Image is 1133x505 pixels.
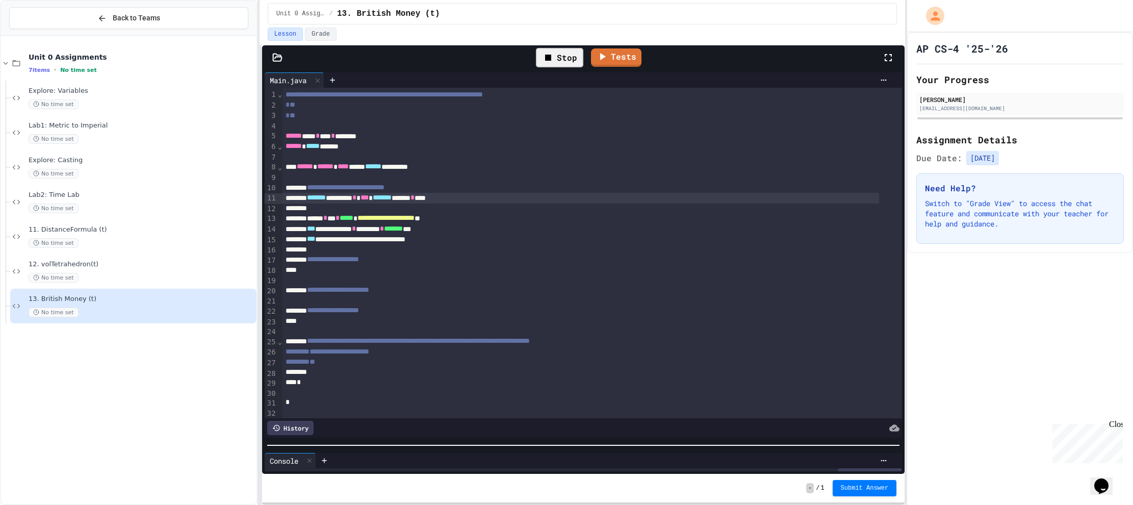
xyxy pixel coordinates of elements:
p: Switch to "Grade View" to access the chat feature and communicate with your teacher for help and ... [925,198,1115,229]
span: / [816,484,819,492]
div: Chat with us now!Close [4,4,70,65]
span: Explore: Variables [29,87,254,95]
h1: AP CS-4 '25-'26 [916,41,1008,56]
div: [PERSON_NAME] [919,95,1121,104]
span: Lab1: Metric to Imperial [29,121,254,130]
span: No time set [29,204,79,213]
iframe: chat widget [1090,464,1123,495]
span: Submit Answer [841,484,889,492]
span: [DATE] [966,151,999,165]
button: Grade [305,28,337,41]
span: No time set [29,99,79,109]
span: Unit 0 Assignments [29,53,254,62]
button: Lesson [268,28,303,41]
span: No time set [29,308,79,317]
div: [EMAIL_ADDRESS][DOMAIN_NAME] [919,105,1121,112]
span: 13. British Money (t) [337,8,440,20]
span: No time set [29,273,79,283]
span: Lab2: Time Lab [29,191,254,199]
h2: Assignment Details [916,133,1124,147]
span: No time set [29,238,79,248]
span: 11. DistanceFormula (t) [29,225,254,234]
span: Back to Teams [113,13,160,23]
span: 7 items [29,67,50,73]
span: / [329,10,333,18]
button: Submit Answer [833,480,897,496]
span: • [54,66,56,74]
iframe: chat widget [1048,420,1123,463]
div: My Account [915,4,947,28]
h2: Your Progress [916,72,1124,87]
span: 13. British Money (t) [29,295,254,304]
span: 1 [820,484,824,492]
span: No time set [29,134,79,144]
span: Unit 0 Assignments [276,10,325,18]
span: - [806,483,814,493]
span: Explore: Casting [29,156,254,165]
a: Tests [591,48,641,67]
span: No time set [60,67,97,73]
div: Stop [536,48,583,67]
span: 12. volTetrahedron(t) [29,260,254,269]
span: No time set [29,169,79,179]
span: Due Date: [916,152,962,164]
button: Back to Teams [9,7,248,29]
h3: Need Help? [925,182,1115,194]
